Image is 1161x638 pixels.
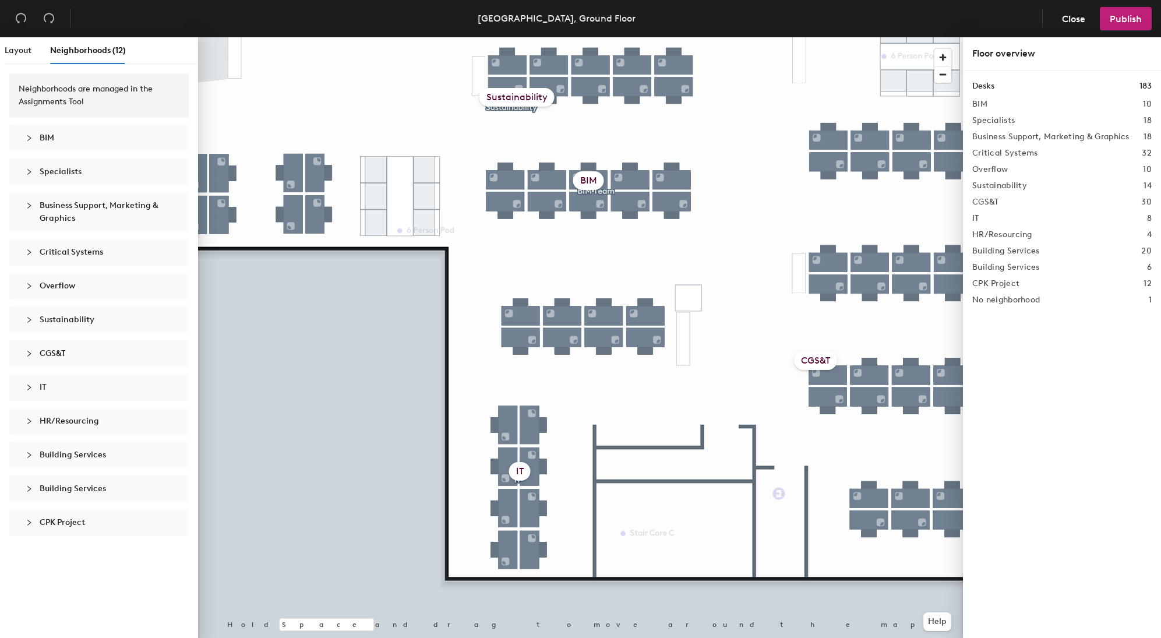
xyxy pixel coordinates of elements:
div: Sustainability [479,88,555,107]
div: IT [19,374,179,401]
h2: Critical Systems [972,149,1038,158]
div: [GEOGRAPHIC_DATA], Ground Floor [478,11,636,26]
h2: 20 [1141,246,1152,256]
div: Specialists [19,158,179,185]
div: Neighborhoods are managed in the Assignments Tool [19,83,179,108]
h2: Overflow [972,165,1008,174]
h2: HR/Resourcing [972,230,1032,239]
div: CGS&T [19,340,179,367]
span: collapsed [26,316,33,323]
span: Overflow [40,281,75,291]
h2: 18 [1144,116,1152,125]
span: CGS&T [40,348,66,358]
div: CGS&T [794,351,837,370]
h2: Building Services [972,246,1040,256]
h2: CPK Project [972,279,1019,288]
h2: 30 [1141,198,1152,207]
h2: 12 [1144,279,1152,288]
h2: 10 [1143,165,1152,174]
span: CPK Project [40,517,85,527]
span: Business Support, Marketing & Graphics [40,200,158,223]
span: Building Services [40,484,106,494]
div: Building Services [19,475,179,502]
span: collapsed [26,485,33,492]
span: Building Services [40,450,106,460]
div: HR/Resourcing [19,408,179,435]
h2: No neighborhood [972,295,1040,305]
div: Building Services [19,442,179,468]
span: BIM [40,133,54,143]
span: IT [40,382,47,392]
span: HR/Resourcing [40,416,99,426]
h2: 4 [1147,230,1152,239]
h2: CGS&T [972,198,998,207]
span: collapsed [26,519,33,526]
h2: 8 [1147,214,1152,223]
span: Critical Systems [40,247,103,257]
span: collapsed [26,249,33,256]
h2: BIM [972,100,987,109]
h2: IT [972,214,979,223]
div: IT [509,462,531,481]
span: collapsed [26,418,33,425]
span: collapsed [26,384,33,391]
h2: Sustainability [972,181,1027,191]
h1: 183 [1139,80,1152,93]
div: BIM [19,125,179,151]
div: CPK Project [19,509,179,536]
div: Critical Systems [19,239,179,266]
button: Help [923,612,951,631]
div: Overflow [19,273,179,299]
span: Close [1062,13,1085,24]
button: Close [1052,7,1095,30]
h2: 14 [1144,181,1152,191]
h2: Specialists [972,116,1015,125]
h2: Business Support, Marketing & Graphics [972,132,1130,142]
span: collapsed [26,135,33,142]
h2: 1 [1149,295,1152,305]
button: Undo (⌘ + Z) [9,7,33,30]
span: Layout [5,45,31,55]
div: Sustainability [19,306,179,333]
div: BIM [573,171,604,190]
span: collapsed [26,283,33,290]
span: collapsed [26,202,33,209]
div: Floor overview [972,47,1152,61]
span: Neighborhoods (12) [50,45,126,55]
span: collapsed [26,452,33,459]
span: Publish [1110,13,1142,24]
div: Business Support, Marketing & Graphics [19,192,179,232]
h2: 6 [1147,263,1152,272]
button: Publish [1100,7,1152,30]
span: Sustainability [40,315,94,325]
button: Redo (⌘ + ⇧ + Z) [37,7,61,30]
span: collapsed [26,350,33,357]
h2: 32 [1142,149,1152,158]
h2: 10 [1143,100,1152,109]
span: collapsed [26,168,33,175]
span: Specialists [40,167,82,177]
h1: Desks [972,80,994,93]
h2: Building Services [972,263,1040,272]
h2: 18 [1144,132,1152,142]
